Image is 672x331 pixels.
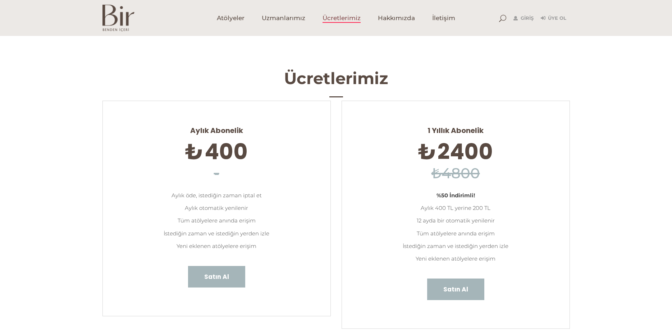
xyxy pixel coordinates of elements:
[378,14,415,22] span: Hakkımızda
[323,14,361,22] span: Ücretlerimiz
[541,14,566,23] a: Üye Ol
[353,214,559,227] li: 12 ayda bir otomatik yenilenir
[353,240,559,252] li: İstediğin zaman ve istediğin yerden izle
[204,272,229,281] span: Satın Al
[114,240,320,252] li: Yeni eklenen atölyelere erişim
[353,120,559,135] span: 1 Yıllık Abonelik
[353,227,559,240] li: Tüm atölyelere anında erişim
[443,285,468,294] span: Satın Al
[262,14,305,22] span: Uzmanlarımız
[205,137,248,167] span: 400
[432,14,455,22] span: İletişim
[114,163,320,184] h6: -
[438,137,493,167] span: 2400
[353,252,559,265] li: Yeni eklenen atölyelere erişim
[427,279,484,300] a: Satın Al
[114,120,320,135] span: Aylık Abonelik
[217,14,244,22] span: Atölyeler
[114,202,320,214] li: Aylık otomatik yenilenir
[353,202,559,214] li: Aylık 400 TL yerine 200 TL
[114,214,320,227] li: Tüm atölyelere anında erişim
[114,189,320,202] li: Aylık öde, istediğin zaman iptal et
[418,137,436,167] span: ₺
[353,163,559,184] h6: ₺4800
[188,266,245,288] a: Satın Al
[513,14,534,23] a: Giriş
[436,192,475,199] strong: %50 İndirimli!
[185,137,203,167] span: ₺
[114,227,320,240] li: İstediğin zaman ve istediğin yerden izle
